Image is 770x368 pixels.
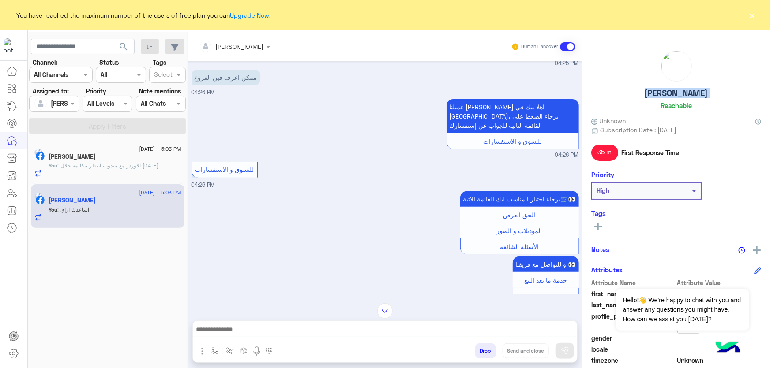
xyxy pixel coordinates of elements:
span: last_name [591,300,676,309]
span: null [677,345,762,354]
label: Status [99,58,119,67]
img: Facebook [36,196,45,204]
span: timezone [591,356,676,365]
span: null [677,334,762,343]
label: Assigned to: [33,86,69,96]
img: scroll [377,303,393,319]
p: 14/8/2025, 4:26 PM [447,99,579,133]
span: You [49,206,58,213]
span: خدمة المبيعات [527,292,564,300]
a: Upgrade Now [230,11,270,19]
label: Channel: [33,58,57,67]
span: 04:26 PM [192,182,215,188]
span: 04:26 PM [192,89,215,96]
span: first_name [591,289,676,298]
img: hulul-logo.png [713,333,744,364]
span: Unknown [677,356,762,365]
span: اساعدك ازاي [58,206,90,213]
button: Drop [475,343,496,358]
img: send message [560,346,569,355]
button: Send and close [503,343,549,358]
span: First Response Time [621,148,679,157]
span: Attribute Name [591,278,676,287]
label: Note mentions [139,86,181,96]
button: Trigger scenario [222,343,237,358]
img: notes [738,247,745,254]
img: send attachment [197,346,207,357]
span: الاوردر مع مندوب انتظر مكالمة خلال اليوم [58,162,159,169]
span: 04:26 PM [555,151,579,160]
span: Subscription Date : [DATE] [600,125,676,134]
img: 713415422032625 [4,38,19,54]
span: gender [591,334,676,343]
img: defaultAdmin.png [34,97,47,110]
p: 14/8/2025, 4:26 PM [460,191,579,207]
img: Facebook [36,152,45,160]
button: select flow [208,343,222,358]
button: create order [237,343,252,358]
label: Tags [153,58,166,67]
span: الأسئلة الشائعة [500,243,539,250]
span: search [118,41,129,52]
h5: [PERSON_NAME] [645,88,708,98]
span: الموديلات و الصور [497,227,542,234]
img: picture [34,149,42,156]
button: Apply Filters [29,118,186,134]
span: خدمة ما بعد البيع [524,276,567,284]
span: You have reached the maximum number of the users of free plan you can ! [17,11,271,20]
span: Unknown [591,116,626,125]
p: 14/8/2025, 4:26 PM [513,256,579,272]
button: × [748,11,757,19]
label: Priority [86,86,106,96]
span: [DATE] - 5:03 PM [139,189,181,197]
span: 35 m [591,145,618,160]
img: picture [661,51,691,81]
img: make a call [265,348,272,355]
small: Human Handover [521,43,558,50]
h5: مصطفي زيان [49,153,96,160]
span: للتسوق و الاستفسارات [483,138,542,145]
h6: Attributes [591,266,623,274]
span: 04:25 PM [555,59,579,68]
img: select flow [211,347,218,354]
h6: Reachable [661,101,692,109]
h5: Abdelhamed Kaoud [49,197,96,204]
img: create order [240,347,248,354]
h6: Notes [591,245,609,253]
div: Select [153,70,173,81]
h6: Priority [591,171,614,178]
button: search [113,39,135,58]
span: profile_pic [591,312,676,332]
span: You [49,162,58,169]
p: 14/8/2025, 4:26 PM [192,70,260,85]
img: Trigger scenario [226,347,233,354]
img: send voice note [252,346,262,357]
h6: Tags [591,209,761,217]
img: picture [34,193,42,201]
img: add [753,246,761,254]
span: الحق العرض [503,211,536,219]
span: للتسوق و الاستفسارات [195,166,254,173]
span: [DATE] - 5:03 PM [139,145,181,153]
span: Hello!👋 We're happy to chat with you and answer any questions you might have. How can we assist y... [616,289,749,331]
span: locale [591,345,676,354]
